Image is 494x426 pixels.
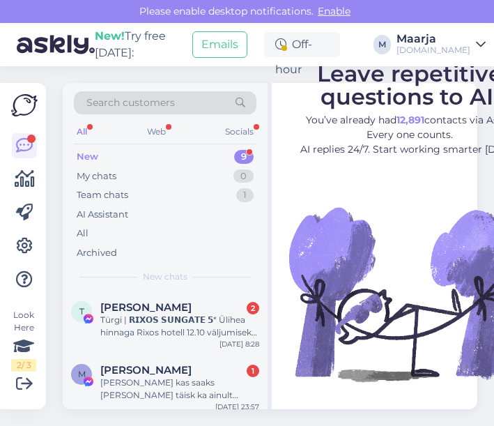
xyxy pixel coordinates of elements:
div: 2 [247,302,259,314]
span: Search customers [86,96,175,110]
div: Archived [77,246,117,260]
div: M [373,35,391,54]
span: M [78,369,86,379]
div: Try free [DATE]: [95,28,187,61]
div: New [77,150,98,164]
span: Timo Aava [100,301,192,314]
span: T [79,306,84,317]
span: New chats [143,271,187,283]
div: Team chats [77,188,128,202]
span: Merle Uustalu [100,364,192,376]
div: 9 [234,150,254,164]
div: Türgi | 𝗥𝗜𝗫𝗢𝗦 𝗦𝗨𝗡𝗚𝗔𝗧𝗘 𝟱* Ülihea hinnaga Rixos hotell 12.10 väljumiseks 😍 ULTRA KÕIK HINNAS pakett... [100,314,259,339]
img: Askly Logo [11,94,38,116]
a: Maarja[DOMAIN_NAME] [396,33,486,56]
b: 12,891 [396,114,424,126]
div: All [77,227,88,241]
div: 1 [236,188,254,202]
div: Web [144,123,169,141]
div: [DOMAIN_NAME] [396,45,470,56]
div: My chats [77,169,116,183]
button: Emails [192,31,247,58]
span: Enable [314,5,355,17]
div: [PERSON_NAME] kas saaks [PERSON_NAME] täisk ka ainult pakkumisi [100,376,259,402]
div: AI Assistant [77,208,128,222]
div: 1 [247,365,259,377]
div: Off-hour [264,32,340,57]
b: New! [95,29,125,43]
div: 2 / 3 [11,359,36,372]
div: All [74,123,90,141]
div: 0 [233,169,254,183]
div: Socials [222,123,256,141]
div: [DATE] 8:28 [219,339,259,349]
div: Maarja [396,33,470,45]
div: Look Here [11,309,36,372]
div: [DATE] 23:57 [215,402,259,412]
